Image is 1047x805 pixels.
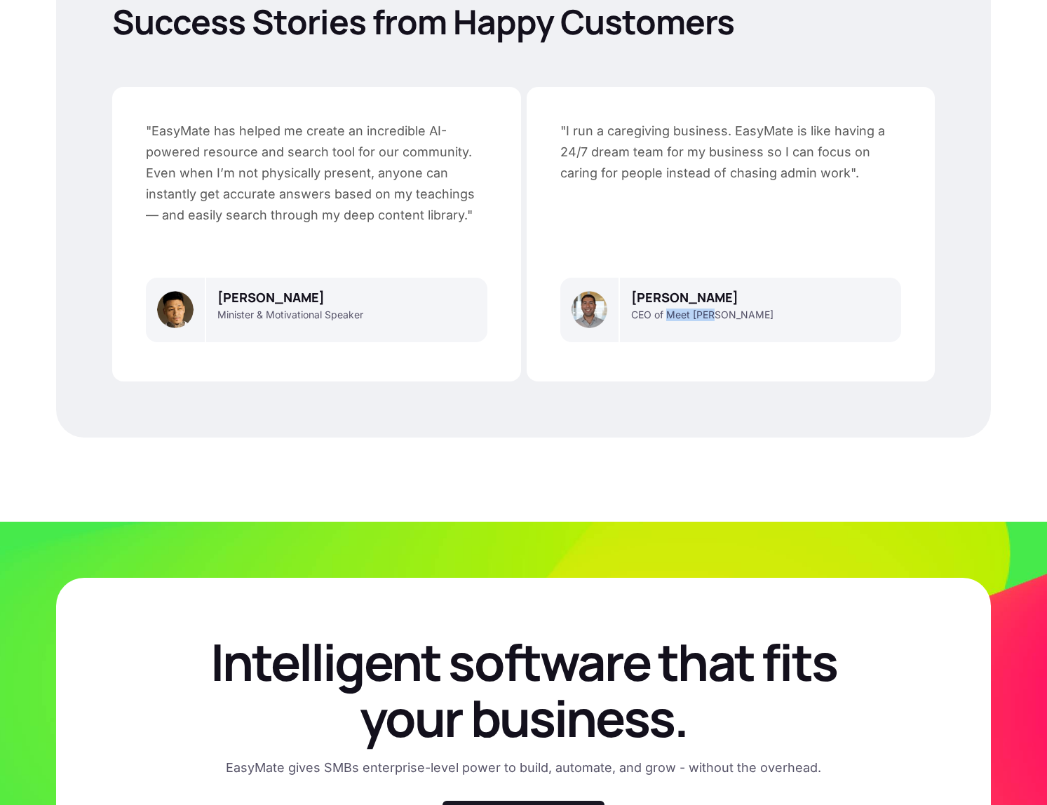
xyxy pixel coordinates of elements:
p: Success Stories from Happy Customers [112,1,935,42]
p: CEO of Meet [PERSON_NAME] [631,309,774,321]
p: [PERSON_NAME] [217,289,325,306]
p: [PERSON_NAME] [631,289,738,306]
p: Minister & Motivational Speaker [217,309,363,321]
p: EasyMate gives SMBs enterprise-level power to build, automate, and grow - without the overhead. [226,757,821,778]
p: "EasyMate has helped me create an incredible AI-powered resource and search tool for our communit... [146,121,487,226]
p: Intelligent software that fits your business. [210,634,838,746]
p: "I run a caregiving business. EasyMate is like having a 24/7 dream team for my business so I can ... [560,121,902,184]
